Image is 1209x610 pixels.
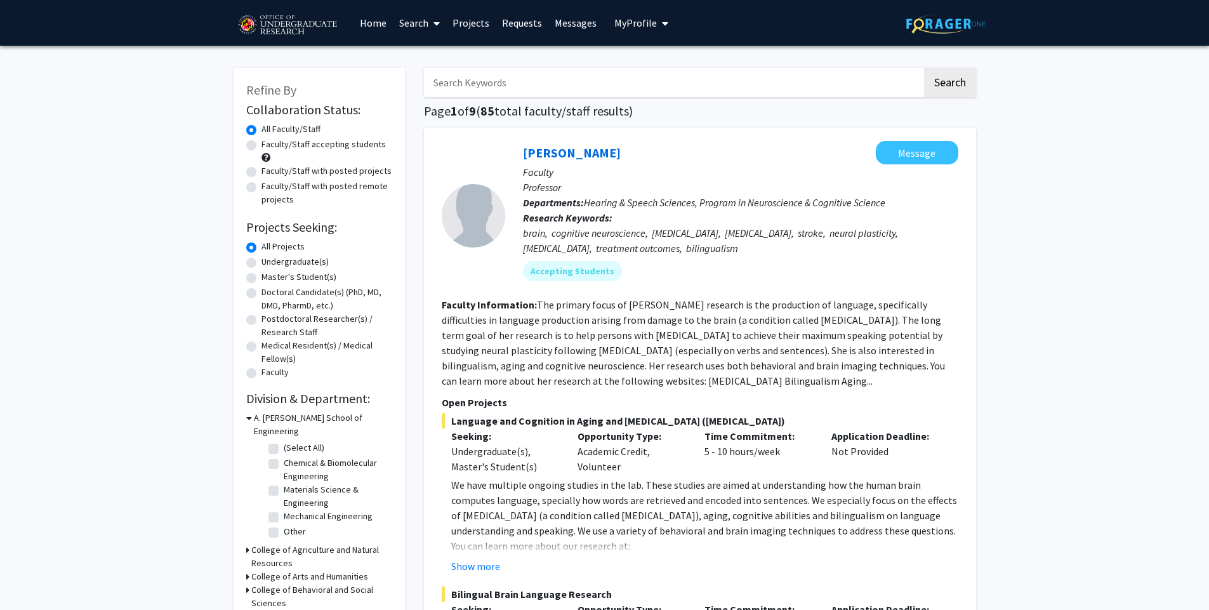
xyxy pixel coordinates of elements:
[831,428,939,444] p: Application Deadline:
[261,366,289,379] label: Faculty
[10,553,54,600] iframe: Chat
[451,477,958,538] p: We have multiple ongoing studies in the lab. These studies are aimed at understanding how the hum...
[568,428,695,474] div: Academic Credit, Volunteer
[876,141,958,164] button: Message Yasmeen Faroqi-Shah
[822,428,949,474] div: Not Provided
[261,138,386,151] label: Faculty/Staff accepting students
[261,312,392,339] label: Postdoctoral Researcher(s) / Research Staff
[261,180,392,206] label: Faculty/Staff with posted remote projects
[451,103,458,119] span: 1
[254,411,392,438] h3: A. [PERSON_NAME] School of Engineering
[442,298,537,311] b: Faculty Information:
[246,391,392,406] h2: Division & Department:
[469,103,476,119] span: 9
[284,441,324,454] label: (Select All)
[523,261,622,281] mat-chip: Accepting Students
[442,413,958,428] span: Language and Cognition in Aging and [MEDICAL_DATA] ([MEDICAL_DATA])
[496,1,548,45] a: Requests
[261,286,392,312] label: Doctoral Candidate(s) (PhD, MD, DMD, PharmD, etc.)
[584,196,885,209] span: Hearing & Speech Sciences, Program in Neuroscience & Cognitive Science
[451,444,559,474] div: Undergraduate(s), Master's Student(s)
[284,456,389,483] label: Chemical & Biomolecular Engineering
[704,428,812,444] p: Time Commitment:
[480,103,494,119] span: 85
[284,483,389,510] label: Materials Science & Engineering
[523,225,958,256] div: brain, cognitive neuroscience, [MEDICAL_DATA], [MEDICAL_DATA], stroke, neural plasticity, [MEDICA...
[261,123,320,136] label: All Faculty/Staff
[284,510,373,523] label: Mechanical Engineering
[442,587,958,602] span: Bilingual Brain Language Research
[442,298,945,387] fg-read-more: The primary focus of [PERSON_NAME] research is the production of language, specifically difficult...
[523,164,958,180] p: Faculty
[446,1,496,45] a: Projects
[261,240,305,253] label: All Projects
[906,14,986,34] img: ForagerOne Logo
[251,543,392,570] h3: College of Agriculture and Natural Resources
[614,17,657,29] span: My Profile
[578,428,685,444] p: Opportunity Type:
[284,525,306,538] label: Other
[695,428,822,474] div: 5 - 10 hours/week
[261,164,392,178] label: Faculty/Staff with posted projects
[246,220,392,235] h2: Projects Seeking:
[251,570,368,583] h3: College of Arts and Humanities
[261,270,336,284] label: Master's Student(s)
[523,211,612,224] b: Research Keywords:
[261,255,329,269] label: Undergraduate(s)
[393,1,446,45] a: Search
[451,428,559,444] p: Seeking:
[261,339,392,366] label: Medical Resident(s) / Medical Fellow(s)
[523,145,621,161] a: [PERSON_NAME]
[234,10,341,41] img: University of Maryland Logo
[246,102,392,117] h2: Collaboration Status:
[246,82,296,98] span: Refine By
[424,103,976,119] h1: Page of ( total faculty/staff results)
[442,395,958,410] p: Open Projects
[451,538,958,554] p: You can learn more about our research at:
[548,1,603,45] a: Messages
[451,559,500,574] button: Show more
[523,196,584,209] b: Departments:
[353,1,393,45] a: Home
[251,583,392,610] h3: College of Behavioral and Social Sciences
[424,68,922,97] input: Search Keywords
[523,180,958,195] p: Professor
[924,68,976,97] button: Search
